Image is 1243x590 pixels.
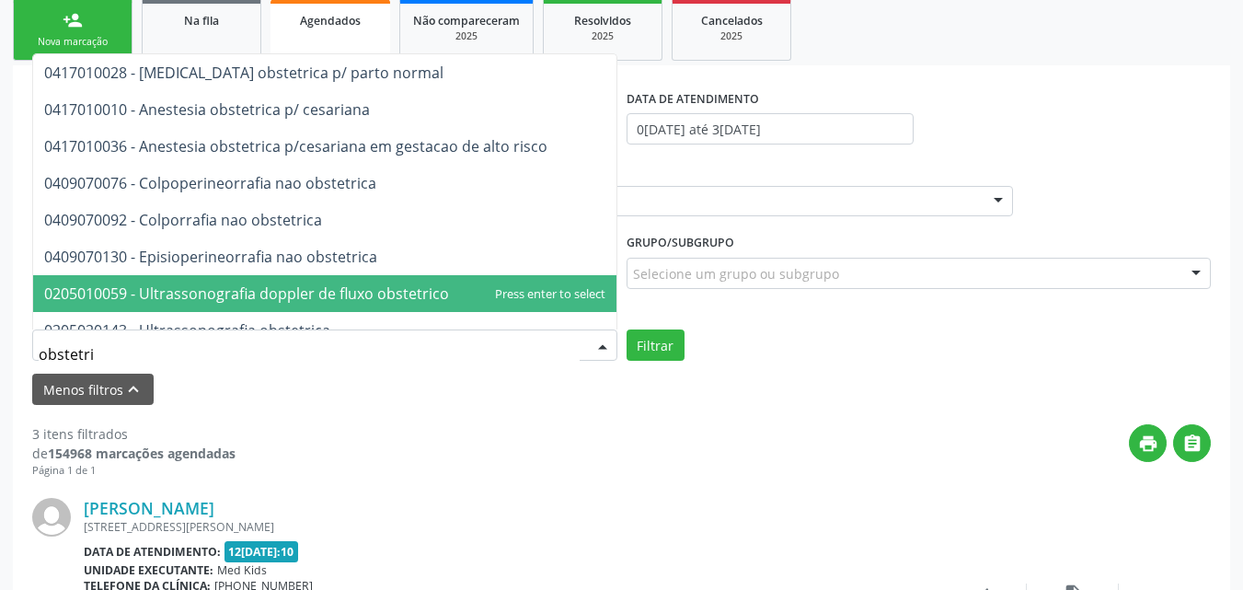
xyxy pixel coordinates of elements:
img: img [32,498,71,537]
button: Menos filtroskeyboard_arrow_up [32,374,154,406]
span: 0409070076 - Colpoperineorrafia nao obstetrica [44,173,376,193]
b: Unidade executante: [84,562,213,578]
span: Med Kids [217,562,267,578]
span: 0205020143 - Ultrassonografia obstetrica [44,320,330,341]
strong: 154968 marcações agendadas [48,445,236,462]
a: [PERSON_NAME] [84,498,214,518]
span: 0205010059 - Ultrassonografia doppler de fluxo obstetrico [44,283,449,304]
button:  [1173,424,1211,462]
button: print [1129,424,1167,462]
span: Agendados [300,13,361,29]
span: 12[DATE]:10 [224,541,299,562]
span: 0417010028 - [MEDICAL_DATA] obstetrica p/ parto normal [44,63,443,83]
div: [STREET_ADDRESS][PERSON_NAME] [84,519,935,535]
span: Med Kids [434,192,975,211]
span: Não compareceram [413,13,520,29]
span: 0409070092 - Colporrafia nao obstetrica [44,210,322,230]
span: 0409070130 - Episioperineorrafia nao obstetrica [44,247,377,267]
div: Nova marcação [27,35,119,49]
span: Resolvidos [574,13,631,29]
input: Selecionar procedimento [39,336,580,373]
div: de [32,444,236,463]
div: 3 itens filtrados [32,424,236,444]
b: Data de atendimento: [84,544,221,560]
button: Filtrar [627,330,685,361]
div: Página 1 de 1 [32,463,236,479]
div: 2025 [413,29,520,43]
span: Selecione um grupo ou subgrupo [633,264,839,283]
input: Selecione um intervalo [627,113,915,145]
div: 2025 [557,29,649,43]
i: keyboard_arrow_up [123,379,144,399]
label: Grupo/Subgrupo [627,229,734,258]
span: Na fila [184,13,219,29]
span: Cancelados [701,13,763,29]
span: 0417010010 - Anestesia obstetrica p/ cesariana [44,99,370,120]
i:  [1182,434,1203,454]
label: DATA DE ATENDIMENTO [627,85,759,113]
div: 2025 [685,29,777,43]
span: 0417010036 - Anestesia obstetrica p/cesariana em gestacao de alto risco [44,136,547,156]
div: person_add [63,10,83,30]
i: print [1138,434,1158,454]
